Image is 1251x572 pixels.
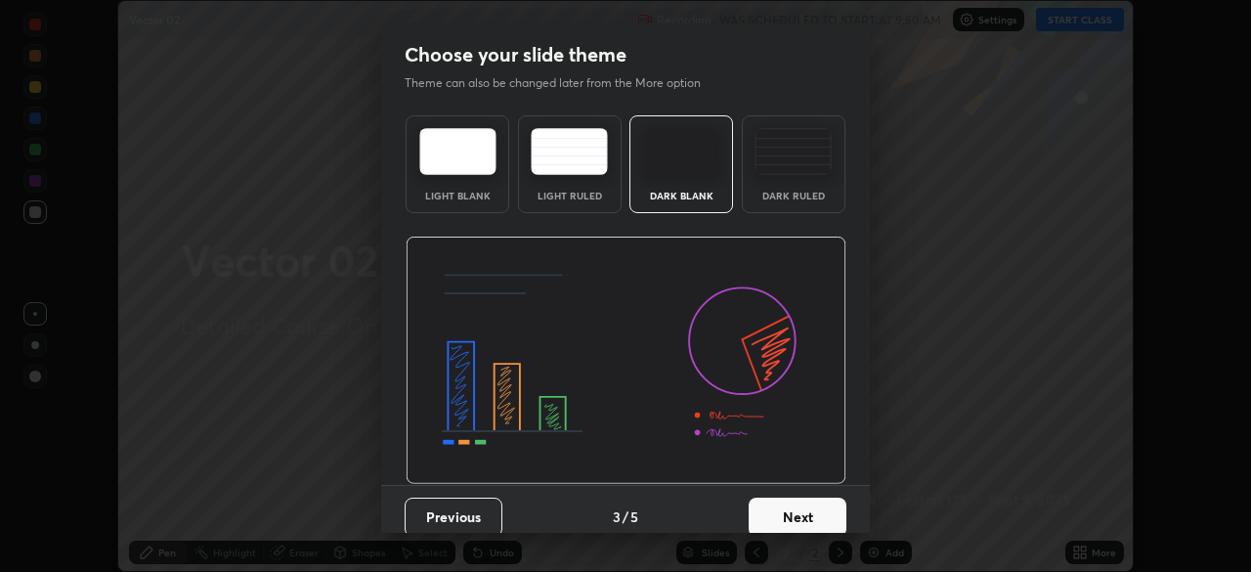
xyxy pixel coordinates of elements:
button: Next [749,498,846,537]
div: Dark Ruled [755,191,833,200]
img: lightTheme.e5ed3b09.svg [419,128,496,175]
h4: 5 [630,506,638,527]
div: Light Ruled [531,191,609,200]
h2: Choose your slide theme [405,42,626,67]
img: darkTheme.f0cc69e5.svg [643,128,720,175]
div: Dark Blank [642,191,720,200]
h4: 3 [613,506,621,527]
img: lightRuledTheme.5fabf969.svg [531,128,608,175]
h4: / [623,506,628,527]
p: Theme can also be changed later from the More option [405,74,721,92]
div: Light Blank [418,191,496,200]
button: Previous [405,498,502,537]
img: darkRuledTheme.de295e13.svg [755,128,832,175]
img: darkThemeBanner.d06ce4a2.svg [406,237,846,485]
